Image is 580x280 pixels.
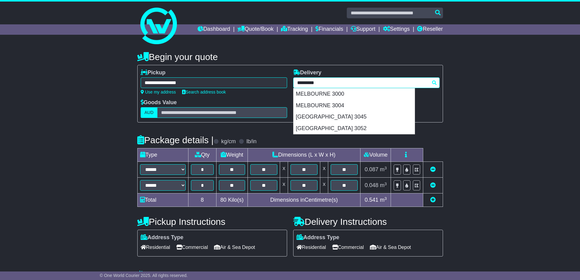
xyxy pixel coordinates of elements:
td: x [320,162,328,178]
span: 0.048 [365,182,378,188]
a: Remove this item [430,182,436,188]
td: Total [137,193,188,207]
label: Address Type [297,234,339,241]
label: Goods Value [141,99,177,106]
td: Kilo(s) [216,193,248,207]
h4: Delivery Instructions [293,217,443,227]
td: Volume [360,148,391,162]
a: Search address book [182,90,226,94]
span: Commercial [176,243,208,252]
label: Address Type [141,234,184,241]
span: © One World Courier 2025. All rights reserved. [100,273,188,278]
td: 8 [188,193,216,207]
div: MELBOURNE 3000 [294,88,415,100]
span: m [380,166,387,172]
div: [GEOGRAPHIC_DATA] 3052 [294,123,415,134]
td: Dimensions in Centimetre(s) [248,193,360,207]
td: x [280,178,288,193]
span: 0.087 [365,166,378,172]
h4: Pickup Instructions [137,217,287,227]
label: kg/cm [221,138,236,145]
div: MELBOURNE 3004 [294,100,415,112]
a: Quote/Book [237,24,273,35]
label: Delivery [293,69,322,76]
a: Settings [383,24,410,35]
span: Air & Sea Depot [214,243,255,252]
a: Support [351,24,375,35]
span: m [380,197,387,203]
a: Add new item [430,197,436,203]
sup: 3 [385,166,387,170]
div: [GEOGRAPHIC_DATA] 3045 [294,111,415,123]
td: Qty [188,148,216,162]
label: lb/in [246,138,256,145]
sup: 3 [385,196,387,201]
td: Weight [216,148,248,162]
td: Type [137,148,188,162]
h4: Package details | [137,135,214,145]
a: Dashboard [198,24,230,35]
label: AUD [141,107,158,118]
td: x [320,178,328,193]
sup: 3 [385,182,387,186]
a: Reseller [417,24,443,35]
span: Residential [141,243,170,252]
span: Air & Sea Depot [370,243,411,252]
a: Financials [315,24,343,35]
span: 80 [220,197,227,203]
label: Pickup [141,69,166,76]
td: x [280,162,288,178]
a: Use my address [141,90,176,94]
span: m [380,182,387,188]
span: Residential [297,243,326,252]
a: Tracking [281,24,308,35]
a: Remove this item [430,166,436,172]
span: 0.541 [365,197,378,203]
td: Dimensions (L x W x H) [248,148,360,162]
span: Commercial [332,243,364,252]
h4: Begin your quote [137,52,443,62]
